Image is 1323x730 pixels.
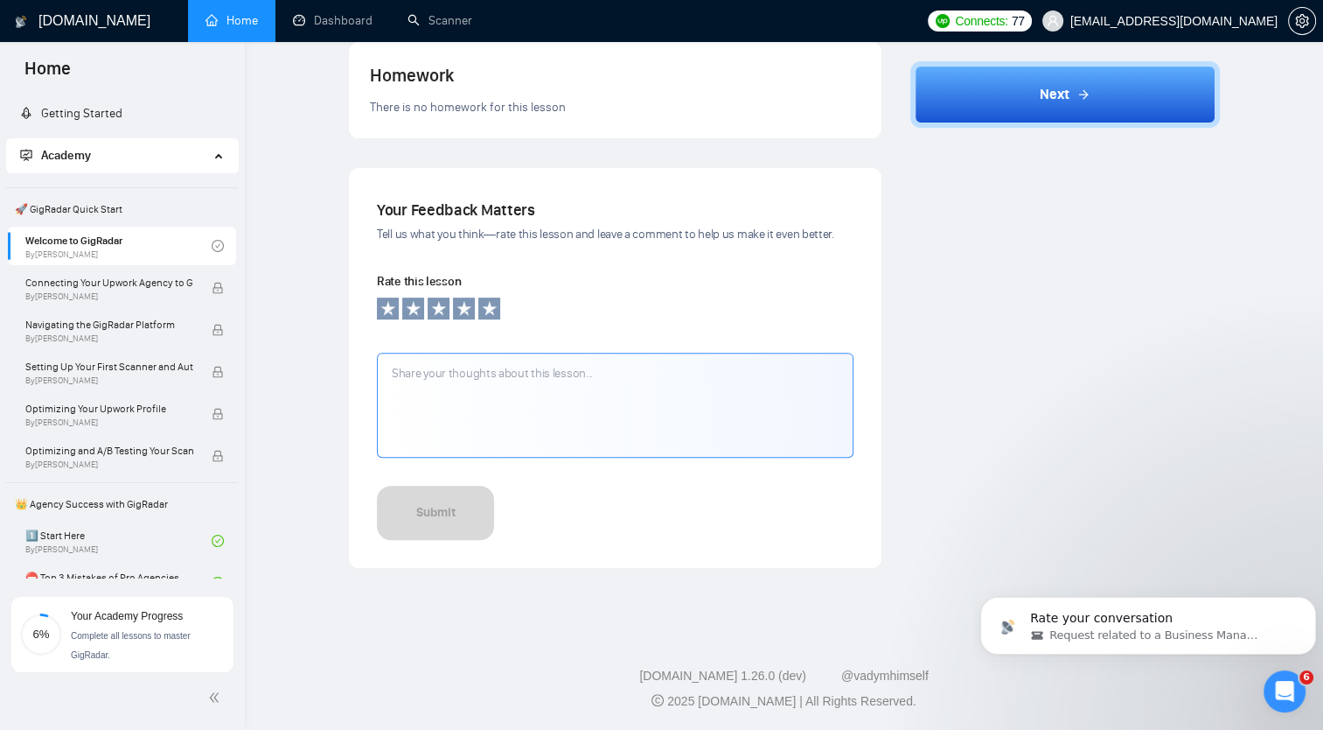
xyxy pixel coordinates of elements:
div: ✅ The agency owner is verified in the [GEOGRAPHIC_DATA]/[GEOGRAPHIC_DATA] [28,357,273,409]
span: double-left [208,689,226,706]
span: Tell us what you think—rate this lesson and leave a comment to help us make it even better. [377,227,834,242]
iframe: Intercom notifications message [973,560,1323,683]
a: setting [1288,14,1316,28]
img: Profile image for AI Assistant from GigRadar 📡 [50,15,78,43]
span: Your Academy Progress [71,610,183,622]
button: Yes, I meet all of the criteria - request a new BM [30,578,327,628]
button: Next [910,61,1220,128]
span: Academy [41,148,91,163]
span: By [PERSON_NAME] [25,333,193,344]
span: Connecting Your Upwork Agency to GigRadar [25,274,193,291]
span: By [PERSON_NAME] [25,418,193,428]
span: copyright [651,694,664,706]
div: AI Assistant from GigRadar 📡 says… [14,54,336,565]
span: fund-projection-screen [20,149,32,161]
span: 6 [1299,670,1313,684]
p: The team can also help [85,34,218,52]
li: Getting Started [6,96,238,131]
a: @vadymhimself [841,669,929,683]
a: rocketGetting Started [20,106,122,121]
span: 🚀 GigRadar Quick Start [8,192,236,227]
h4: Homework [370,63,860,88]
span: lock [212,408,224,420]
div: ✅ The agency's primary office location is verified in the [GEOGRAPHIC_DATA]/[GEOGRAPHIC_DATA] [28,288,273,356]
span: Navigating the GigRadar Platform [25,316,193,333]
div: Can I apply to US-only jobs?If you're interested in applying for jobs that are restricted… [29,453,272,536]
span: 👑 Agency Success with GigRadar [8,487,236,522]
span: lock [212,324,224,336]
span: If you're interested in applying for jobs that are restricted… [46,487,234,519]
button: setting [1288,7,1316,35]
span: Optimizing Your Upwork Profile [25,400,193,418]
a: homeHome [205,13,258,28]
img: logo [15,8,27,36]
div: Hey, there! [28,65,273,82]
span: check-circle [212,577,224,589]
button: go back [11,12,45,46]
h1: AI Assistant from GigRadar 📡 [85,7,272,34]
div: Before requesting an additional country-specific BM, please make sure that your agency meets ALL ... [28,151,273,237]
span: lock [212,450,224,462]
span: check-circle [212,535,224,547]
div: Can I apply to US-only jobs? [46,467,254,485]
span: By [PERSON_NAME] [25,376,193,386]
a: searchScanner [407,13,472,28]
div: 2025 [DOMAIN_NAME] | All Rights Reserved. [259,692,1309,711]
a: ⛔ Top 3 Mistakes of Pro Agencies [25,564,212,602]
span: Rate this lesson [377,274,461,289]
a: [DOMAIN_NAME] 1.26.0 (dev) [639,669,806,683]
span: check-circle [212,240,224,252]
span: setting [1289,14,1315,28]
span: Connects: [955,11,1007,31]
span: 6% [20,628,62,640]
button: Home [274,12,307,46]
span: By [PERSON_NAME] [25,460,193,470]
div: You can request an additional Business Manager to apply for US or UK exclusive jobs. [28,91,273,143]
span: There is no homework for this lesson [370,100,566,115]
span: By [PERSON_NAME] [25,291,193,302]
span: Optimizing and A/B Testing Your Scanner for Better Results [25,442,193,460]
span: 77 [1012,11,1025,31]
span: lock [212,282,224,294]
span: Complete all lessons to master GigRadar. [71,631,191,660]
span: Your Feedback Matters [377,200,535,220]
div: Submit [416,503,456,523]
iframe: Intercom live chat [1264,670,1306,712]
a: Welcome to GigRadarBy[PERSON_NAME] [25,227,212,265]
div: Hey, there!You can request an additional Business Manager to apply for US or UK exclusive jobs.Be... [14,54,287,544]
a: 1️⃣ Start HereBy[PERSON_NAME] [25,522,212,560]
div: You can find more information about such BMs below: [28,418,273,452]
span: lock [212,366,224,378]
span: Home [10,56,85,93]
span: user [1047,15,1059,27]
img: upwork-logo.png [936,14,950,28]
button: Submit [377,486,494,540]
div: Close [307,12,338,44]
span: Academy [20,148,91,163]
span: Next [1040,84,1069,105]
span: Setting Up Your First Scanner and Auto-Bidder [25,358,193,376]
a: dashboardDashboard [293,13,373,28]
div: ✅ The freelancer is verified in the [GEOGRAPHIC_DATA]/[GEOGRAPHIC_DATA] [28,237,273,289]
